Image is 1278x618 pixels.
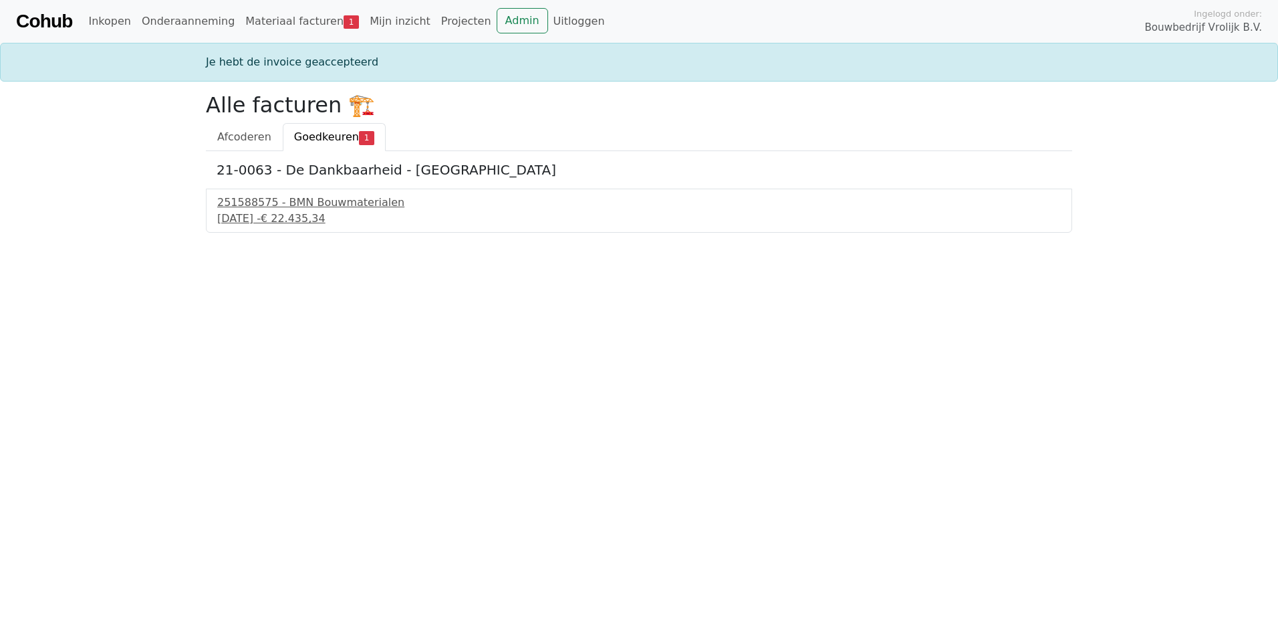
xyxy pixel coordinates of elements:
[206,123,283,151] a: Afcoderen
[364,8,436,35] a: Mijn inzicht
[240,8,364,35] a: Materiaal facturen1
[344,15,359,29] span: 1
[497,8,548,33] a: Admin
[261,212,326,225] span: € 22.435,34
[294,130,359,143] span: Goedkeuren
[359,131,374,144] span: 1
[217,162,1061,178] h5: 21-0063 - De Dankbaarheid - [GEOGRAPHIC_DATA]
[283,123,386,151] a: Goedkeuren1
[436,8,497,35] a: Projecten
[1144,20,1262,35] span: Bouwbedrijf Vrolijk B.V.
[1194,7,1262,20] span: Ingelogd onder:
[217,195,1061,211] div: 251588575 - BMN Bouwmaterialen
[548,8,610,35] a: Uitloggen
[198,54,1080,70] div: Je hebt de invoice geaccepteerd
[136,8,240,35] a: Onderaanneming
[217,195,1061,227] a: 251588575 - BMN Bouwmaterialen[DATE] -€ 22.435,34
[16,5,72,37] a: Cohub
[206,92,1072,118] h2: Alle facturen 🏗️
[217,130,271,143] span: Afcoderen
[217,211,1061,227] div: [DATE] -
[83,8,136,35] a: Inkopen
